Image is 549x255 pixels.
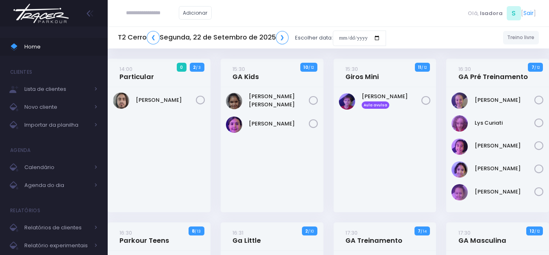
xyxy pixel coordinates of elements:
a: [PERSON_NAME] [249,120,309,128]
img: Lys Curiati [451,115,468,132]
a: 16:30GA Pré Treinamento [458,65,528,81]
a: Adicionar [179,6,212,20]
strong: 12 [530,228,534,234]
strong: 7 [418,228,421,234]
span: Lista de clientes [24,84,89,95]
span: Relatórios de clientes [24,222,89,233]
span: Importar da planilha [24,120,89,130]
strong: 11 [418,64,421,70]
small: / 12 [534,65,540,70]
span: Home [24,42,98,52]
div: [ ] [464,4,539,22]
img: Valentina Mesquita [451,184,468,200]
a: ❯ [276,31,289,44]
a: 16:30Parkour Teens [119,229,169,245]
a: 15:30GA Kids [232,65,259,81]
span: 0 [177,63,187,72]
span: Relatório experimentais [24,240,89,251]
img: Chloe Miglio [451,92,468,109]
a: Lys Curiati [475,119,535,127]
span: Agenda do dia [24,180,89,191]
small: / 13 [195,229,201,234]
small: 16:30 [119,229,132,237]
strong: 10 [304,64,308,70]
h5: T2 Cerro Segunda, 22 de Setembro de 2025 [118,31,289,44]
a: [PERSON_NAME] [475,96,535,104]
h4: Relatórios [10,202,40,219]
a: [PERSON_NAME] [475,142,535,150]
strong: 7 [532,64,534,70]
a: [PERSON_NAME] [PERSON_NAME] [249,92,309,108]
a: [PERSON_NAME] Aula avulsa [362,92,422,109]
div: Escolher data: [118,29,386,47]
strong: 8 [192,228,195,234]
small: 15:30 [345,65,358,73]
span: Isadora [480,9,503,18]
small: 15:30 [232,65,245,73]
img: Rafaela Matos [451,161,468,178]
a: [PERSON_NAME] [475,188,535,196]
a: 14:00Particular [119,65,154,81]
small: 14:00 [119,65,132,73]
a: [PERSON_NAME] [475,165,535,173]
small: 16:30 [458,65,471,73]
span: Novo cliente [24,102,89,112]
a: 16:31Ga Little [232,229,261,245]
span: S [507,6,521,20]
strong: 2 [193,64,196,70]
span: Calendário [24,162,89,173]
small: 17:30 [345,229,358,237]
a: Treino livre [503,31,539,44]
small: / 14 [421,229,427,234]
img: Marissa Razo Uno [451,138,468,155]
small: / 3 [196,65,201,70]
span: Olá, [468,9,479,18]
a: ❮ [147,31,160,44]
small: / 12 [421,65,427,70]
a: [PERSON_NAME] [136,96,196,104]
small: / 12 [534,229,540,234]
img: Livia Lopes [226,117,242,133]
span: Aula avulsa [362,101,390,109]
h4: Agenda [10,142,31,158]
small: / 12 [308,65,314,70]
img: Laura da Silva Borges [226,93,242,109]
small: 16:31 [232,229,243,237]
strong: 2 [305,228,308,234]
a: 17:30GA Treinamento [345,229,402,245]
img: Henrique De Castlho Ferreira [113,92,129,109]
a: 15:30Giros Mini [345,65,379,81]
h4: Clientes [10,64,32,80]
small: / 10 [308,229,314,234]
small: 17:30 [458,229,471,237]
a: Sair [523,9,534,18]
a: 17:30GA Masculina [458,229,506,245]
img: André Thormann Poyart [339,93,355,110]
